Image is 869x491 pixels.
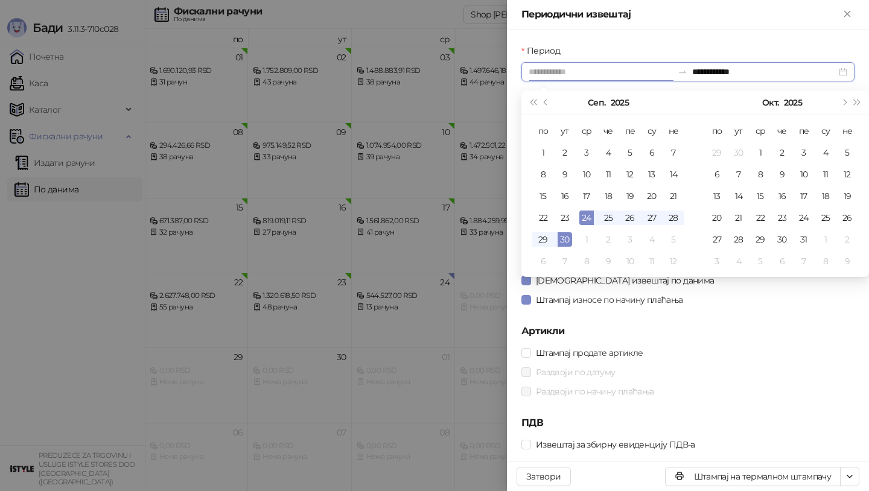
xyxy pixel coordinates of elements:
div: 10 [623,254,637,268]
div: 4 [731,254,746,268]
span: Раздвоји по начину плаћања [531,385,658,398]
td: 2025-10-04 [641,229,663,250]
div: 9 [840,254,855,268]
div: 27 [710,232,724,247]
div: 10 [797,167,811,182]
span: to [678,67,687,77]
td: 2025-09-30 [728,142,750,163]
button: Претходни месец (PageUp) [540,90,553,115]
div: 18 [601,189,616,203]
td: 2025-09-06 [641,142,663,163]
th: ср [576,120,597,142]
td: 2025-11-02 [836,229,858,250]
td: 2025-09-29 [532,229,554,250]
th: по [532,120,554,142]
div: Периодични извештај [521,7,840,22]
button: Следећи месец (PageDown) [837,90,850,115]
td: 2025-11-01 [815,229,836,250]
td: 2025-10-01 [576,229,597,250]
div: 1 [818,232,833,247]
td: 2025-10-17 [793,185,815,207]
div: 19 [840,189,855,203]
div: 28 [666,211,681,225]
div: 25 [601,211,616,225]
div: 16 [775,189,789,203]
td: 2025-09-24 [576,207,597,229]
td: 2025-09-16 [554,185,576,207]
div: 6 [710,167,724,182]
td: 2025-10-07 [554,250,576,272]
div: 1 [579,232,594,247]
div: 2 [558,145,572,160]
div: 3 [623,232,637,247]
th: пе [793,120,815,142]
button: Close [840,7,855,22]
div: 14 [731,189,746,203]
td: 2025-09-05 [619,142,641,163]
div: 30 [731,145,746,160]
td: 2025-09-10 [576,163,597,185]
th: ут [554,120,576,142]
td: 2025-10-23 [771,207,793,229]
td: 2025-11-06 [771,250,793,272]
td: 2025-10-27 [706,229,728,250]
td: 2025-09-18 [597,185,619,207]
div: 17 [797,189,811,203]
div: 8 [818,254,833,268]
button: Затвори [517,467,571,486]
div: 25 [818,211,833,225]
td: 2025-10-28 [728,229,750,250]
div: 4 [601,145,616,160]
div: 19 [623,189,637,203]
div: 14 [666,167,681,182]
div: 6 [645,145,659,160]
td: 2025-10-21 [728,207,750,229]
td: 2025-09-28 [663,207,684,229]
button: Изабери месец [588,90,605,115]
td: 2025-09-22 [532,207,554,229]
th: че [597,120,619,142]
div: 11 [818,167,833,182]
div: 30 [775,232,789,247]
td: 2025-09-30 [554,229,576,250]
td: 2025-11-05 [750,250,771,272]
div: 1 [753,145,768,160]
div: 26 [623,211,637,225]
div: 7 [797,254,811,268]
td: 2025-11-09 [836,250,858,272]
button: Следећа година (Control + right) [851,90,864,115]
div: 10 [579,167,594,182]
span: Штампај продате артикле [531,346,648,360]
th: пе [619,120,641,142]
th: по [706,120,728,142]
div: 24 [797,211,811,225]
td: 2025-10-16 [771,185,793,207]
span: Раздвоји по датуму [531,366,620,379]
button: Изабери годину [784,90,802,115]
div: 23 [558,211,572,225]
div: 6 [536,254,550,268]
td: 2025-09-27 [641,207,663,229]
div: 11 [601,167,616,182]
th: не [836,120,858,142]
div: 2 [840,232,855,247]
td: 2025-10-30 [771,229,793,250]
div: 29 [536,232,550,247]
th: не [663,120,684,142]
div: 1 [536,145,550,160]
div: 22 [536,211,550,225]
td: 2025-10-10 [793,163,815,185]
div: 5 [840,145,855,160]
td: 2025-10-02 [597,229,619,250]
div: 2 [601,232,616,247]
td: 2025-09-15 [532,185,554,207]
div: 30 [558,232,572,247]
div: 13 [710,189,724,203]
td: 2025-10-01 [750,142,771,163]
span: Извештај за збирну евиденцију ПДВ-а [531,438,700,451]
button: Штампај на термалном штампачу [665,467,841,486]
div: 28 [731,232,746,247]
button: Изабери годину [611,90,629,115]
td: 2025-10-02 [771,142,793,163]
div: 24 [579,211,594,225]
